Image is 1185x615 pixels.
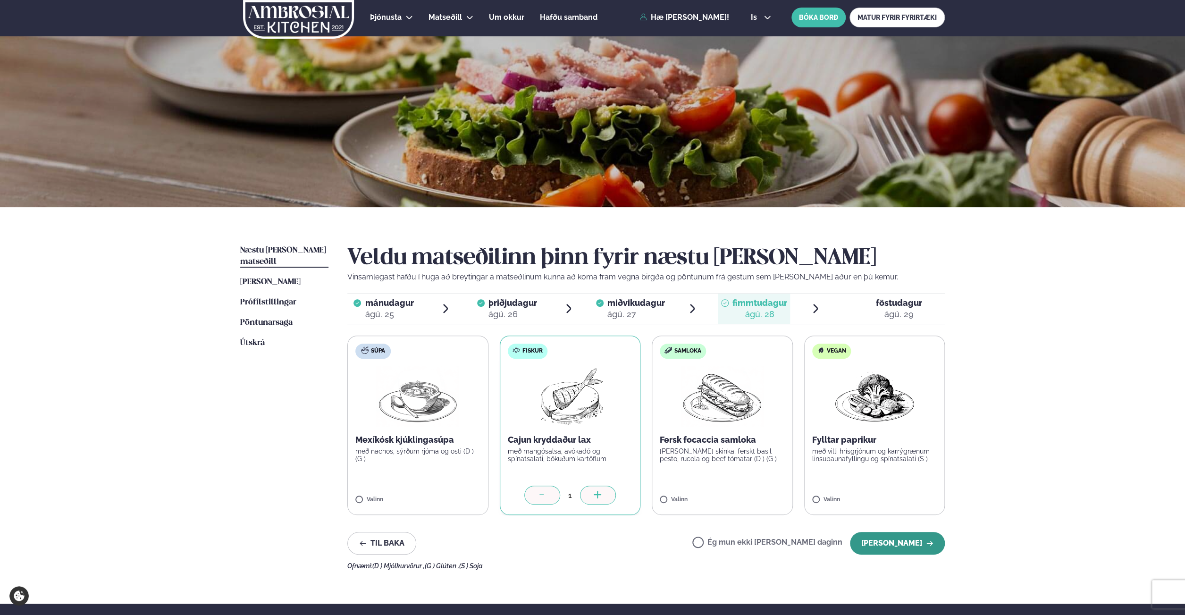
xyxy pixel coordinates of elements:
span: miðvikudagur [607,298,665,308]
p: Mexíkósk kjúklingasúpa [355,434,480,446]
a: Hafðu samband [540,12,597,23]
p: með mangósalsa, avókadó og spínatsalati, bökuðum kartöflum [508,447,633,463]
a: Um okkur [489,12,524,23]
img: Vegan.svg [817,346,824,354]
span: (G ) Glúten , [425,562,459,570]
span: mánudagur [365,298,413,308]
button: is [743,14,779,21]
p: með nachos, sýrðum rjóma og osti (D ) (G ) [355,447,480,463]
a: Hæ [PERSON_NAME]! [639,13,729,22]
p: Fersk focaccia samloka [660,434,785,446]
p: Cajun kryddaður lax [508,434,633,446]
a: Pöntunarsaga [240,317,293,329]
div: Ofnæmi: [347,562,945,570]
a: Þjónusta [370,12,402,23]
p: [PERSON_NAME] skinka, ferskt basil pesto, rucola og beef tómatar (D ) (G ) [660,447,785,463]
span: föstudagur [875,298,922,308]
span: Útskrá [240,339,265,347]
p: með villi hrísgrjónum og karrýgrænum linsubaunafyllingu og spínatsalati (S ) [812,447,937,463]
img: Fish.png [528,366,612,427]
span: is [751,14,760,21]
p: Vinsamlegast hafðu í huga að breytingar á matseðlinum kunna að koma fram vegna birgða og pöntunum... [347,271,945,283]
span: Samloka [674,347,701,355]
span: (D ) Mjólkurvörur , [372,562,425,570]
div: ágú. 27 [607,309,665,320]
span: þriðjudagur [488,298,537,308]
a: MATUR FYRIR FYRIRTÆKI [849,8,945,27]
div: ágú. 25 [365,309,413,320]
img: Panini.png [681,366,764,427]
a: Matseðill [429,12,462,23]
a: Útskrá [240,337,265,349]
span: (S ) Soja [459,562,483,570]
a: Næstu [PERSON_NAME] matseðill [240,245,328,268]
img: fish.svg [513,346,520,354]
a: [PERSON_NAME] [240,277,301,288]
div: ágú. 26 [488,309,537,320]
img: Vegan.png [833,366,916,427]
span: Pöntunarsaga [240,319,293,327]
span: Prófílstillingar [240,298,296,306]
a: Cookie settings [9,586,29,606]
span: fimmtudagur [732,298,787,308]
span: Vegan [827,347,846,355]
span: Matseðill [429,13,462,22]
span: Súpa [371,347,385,355]
div: ágú. 28 [732,309,787,320]
span: Þjónusta [370,13,402,22]
span: Um okkur [489,13,524,22]
a: Prófílstillingar [240,297,296,308]
span: Hafðu samband [540,13,597,22]
img: Soup.png [376,366,459,427]
h2: Veldu matseðilinn þinn fyrir næstu [PERSON_NAME] [347,245,945,271]
button: BÓKA BORÐ [791,8,846,27]
p: Fylltar paprikur [812,434,937,446]
img: sandwich-new-16px.svg [664,347,672,354]
button: Til baka [347,532,416,555]
button: [PERSON_NAME] [850,532,945,555]
div: ágú. 29 [875,309,922,320]
span: [PERSON_NAME] [240,278,301,286]
span: Næstu [PERSON_NAME] matseðill [240,246,326,266]
div: 1 [560,490,580,501]
span: Fiskur [522,347,543,355]
img: soup.svg [361,346,369,354]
